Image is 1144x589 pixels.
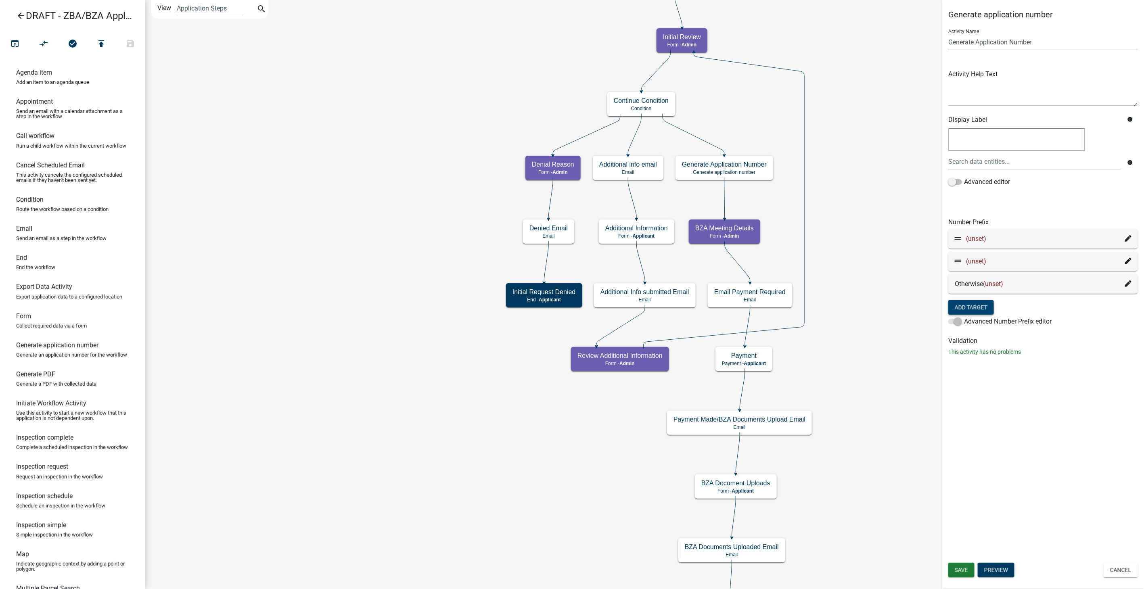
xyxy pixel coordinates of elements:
p: Email [600,297,689,303]
button: Publish [87,36,116,53]
button: Save [948,563,975,577]
input: Search data entities... [948,153,1121,170]
label: Advanced Number Prefix editor [948,317,1052,326]
i: publish [96,39,106,50]
p: Condition [614,106,669,111]
p: Form - [577,361,663,366]
h6: Appointment [16,98,53,105]
span: (unset) [966,235,986,242]
h6: Inspection schedule [16,492,73,500]
h5: Email Payment Required [714,288,786,296]
p: Collect required data via a form [16,323,87,328]
i: arrow_back [16,11,26,22]
i: search [257,4,266,15]
h6: Validation [948,337,1138,345]
h6: Generate PDF [16,370,55,378]
h5: Generate Application Number [682,161,767,168]
p: Email [599,169,657,175]
h5: BZA Meeting Details [695,224,754,232]
p: Email [714,297,786,303]
i: info [1127,160,1133,165]
span: Admin [724,233,739,239]
p: Export application data to a configured location [16,294,122,299]
h5: Additional info email [599,161,657,168]
span: Admin [619,361,634,366]
h6: Inspection simple [16,521,66,529]
p: Send an email with a calendar attachment as a step in the workflow [16,109,129,119]
h6: Inspection request [16,463,68,470]
button: Add Target [948,300,994,315]
h5: Payment [722,352,766,359]
p: Generate application number [682,169,767,175]
h6: Email [16,225,32,232]
h6: End [16,254,27,261]
i: save [125,39,135,50]
h6: Condition [16,196,44,203]
h6: Inspection complete [16,434,73,441]
p: Form - [663,42,701,48]
button: search [255,3,268,16]
h5: Additional Information [605,224,668,232]
p: Complete a scheduled inspection in the workflow [16,445,128,450]
p: Form - [532,169,574,175]
div: Otherwise [955,279,1131,289]
p: Add an item to an agenda queue [16,79,89,85]
p: Generate an application number for the workflow [16,352,127,357]
h6: Agenda item [16,69,52,76]
p: Form - [701,488,770,494]
a: DRAFT - ZBA/BZA Application [6,6,132,25]
p: Send an email as a step in the workflow [16,236,107,241]
span: Applicant [633,233,655,239]
h6: Display Label [948,116,1121,123]
h6: Map [16,550,29,558]
label: Advanced editor [948,177,1010,187]
i: check_circle [68,39,77,50]
p: Payment - [722,361,766,366]
p: Route the workflow based on a condition [16,207,109,212]
p: Form - [605,233,668,239]
p: Request an inspection in the workflow [16,474,103,479]
h5: BZA Document Uploads [701,479,770,487]
h5: Denied Email [529,224,568,232]
i: open_in_browser [10,39,20,50]
p: Generate a PDF with collected data [16,381,96,386]
i: info [1127,117,1133,122]
span: Applicant [744,361,766,366]
p: Email [529,233,568,239]
span: Applicant [539,297,561,303]
button: No problems [58,36,87,53]
p: End - [512,297,576,303]
h6: Form [16,312,31,320]
p: This activity has no problems [948,348,1138,356]
p: Simple inspection in the workflow [16,532,93,537]
span: Admin [552,169,567,175]
p: Form - [695,233,754,239]
h5: Payment Made/BZA Documents Upload Email [673,416,805,423]
p: Schedule an inspection in the workflow [16,503,105,508]
span: Admin [682,42,696,48]
span: Save [955,567,968,573]
span: (unset) [983,280,1003,288]
button: Save [116,36,145,53]
button: Cancel [1104,563,1138,577]
i: compare_arrows [39,39,49,50]
h5: Denial Reason [532,161,574,168]
h6: Export Data Activity [16,283,72,290]
h5: Initial Review [663,33,701,41]
h6: Call workflow [16,132,54,140]
p: End the workflow [16,265,55,270]
h5: Initial Request Denied [512,288,576,296]
h5: Review Additional Information [577,352,663,359]
h6: Initiate Workflow Activity [16,399,86,407]
h5: Continue Condition [614,97,669,104]
p: Email [673,424,805,430]
p: Indicate geographic context by adding a point or polygon. [16,561,129,572]
p: Email [685,552,779,558]
h5: Additional Info submitted Email [600,288,689,296]
p: Run a child workflow within the current workflow [16,143,126,148]
p: Use this activity to start a new workflow that this application is not dependent upon. [16,410,129,421]
h5: BZA Documents Uploaded Email [685,543,779,551]
button: Test Workflow [0,36,29,53]
h6: Generate application number [16,341,98,349]
p: This activity cancels the configured scheduled emails if they haven't been sent yet. [16,172,129,183]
